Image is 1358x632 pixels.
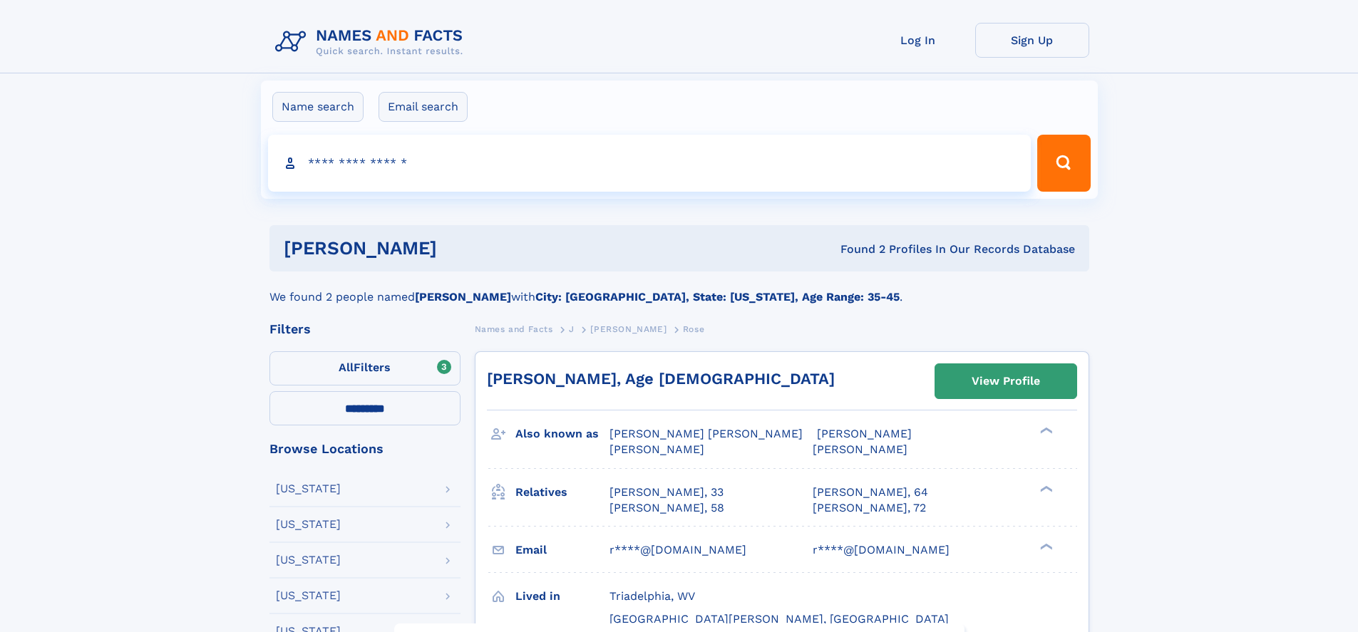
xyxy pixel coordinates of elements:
a: [PERSON_NAME] [590,320,667,338]
div: [US_STATE] [276,590,341,601]
a: [PERSON_NAME], 33 [609,485,724,500]
label: Email search [379,92,468,122]
span: [PERSON_NAME] [590,324,667,334]
span: J [569,324,575,334]
h3: Relatives [515,480,609,504]
a: Names and Facts [475,320,553,338]
div: [US_STATE] [276,483,341,494]
a: View Profile [935,364,1076,398]
span: All [339,361,354,374]
a: [PERSON_NAME], 72 [813,500,926,516]
label: Filters [269,351,461,385]
b: City: [GEOGRAPHIC_DATA], State: [US_STATE], Age Range: 35-45 [535,290,900,304]
div: Filters [269,323,461,336]
span: [PERSON_NAME] [PERSON_NAME] [609,427,803,440]
img: Logo Names and Facts [269,23,475,61]
h3: Email [515,538,609,562]
button: Search Button [1037,135,1090,192]
div: [US_STATE] [276,554,341,566]
input: search input [268,135,1032,192]
div: View Profile [972,365,1040,398]
a: Log In [861,23,975,58]
a: [PERSON_NAME], 64 [813,485,928,500]
a: [PERSON_NAME], Age [DEMOGRAPHIC_DATA] [487,370,835,388]
a: J [569,320,575,338]
label: Name search [272,92,364,122]
span: [PERSON_NAME] [813,442,907,456]
span: [GEOGRAPHIC_DATA][PERSON_NAME], [GEOGRAPHIC_DATA] [609,612,949,626]
h3: Also known as [515,422,609,446]
a: [PERSON_NAME], 58 [609,500,724,516]
b: [PERSON_NAME] [415,290,511,304]
h1: [PERSON_NAME] [284,239,639,257]
h3: Lived in [515,584,609,608]
div: Browse Locations [269,442,461,455]
span: [PERSON_NAME] [817,427,912,440]
a: Sign Up [975,23,1089,58]
div: Found 2 Profiles In Our Records Database [639,242,1075,257]
div: ❯ [1036,426,1054,435]
div: ❯ [1036,542,1054,551]
span: [PERSON_NAME] [609,442,704,456]
div: We found 2 people named with . [269,271,1089,306]
span: Triadelphia, WV [609,589,695,603]
span: Rose [683,324,704,334]
div: ❯ [1036,484,1054,493]
div: [US_STATE] [276,519,341,530]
